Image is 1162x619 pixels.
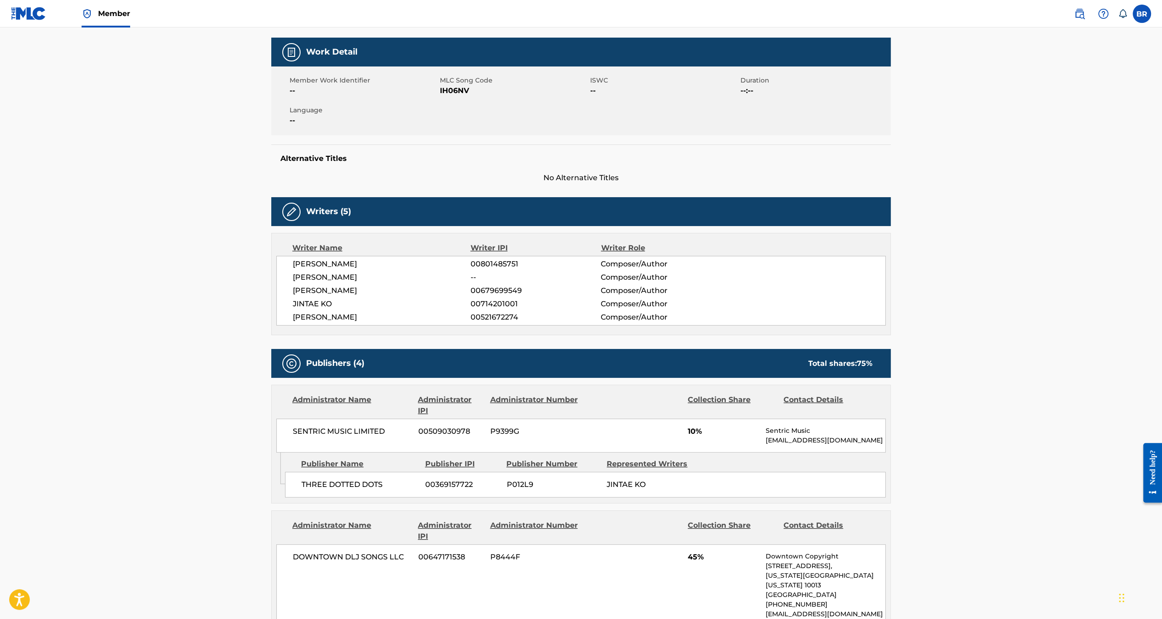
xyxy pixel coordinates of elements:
div: User Menu [1133,5,1151,23]
span: Composer/Author [601,259,719,270]
span: [PERSON_NAME] [293,259,471,270]
p: [EMAIL_ADDRESS][DOMAIN_NAME] [766,609,885,619]
div: Total shares: [808,358,872,369]
p: [PHONE_NUMBER] [766,600,885,609]
div: Writer Role [601,243,719,254]
div: Administrator Name [292,520,411,542]
span: IH06NV [440,85,588,96]
span: 00521672274 [471,312,601,323]
span: 00369157722 [425,479,499,490]
div: Publisher IPI [425,459,499,470]
span: Composer/Author [601,272,719,283]
iframe: Chat Widget [1116,575,1162,619]
span: DOWNTOWN DLJ SONGS LLC [293,552,411,563]
span: -- [290,115,438,126]
span: P8444F [490,552,579,563]
div: Administrator Name [292,394,411,416]
div: Represented Writers [607,459,700,470]
span: Composer/Author [601,285,719,296]
img: help [1098,8,1109,19]
div: Drag [1119,584,1124,612]
p: Sentric Music [766,426,885,436]
h5: Writers (5) [306,206,351,217]
img: Publishers [286,358,297,369]
img: search [1074,8,1085,19]
p: Downtown Copyright [766,552,885,561]
span: THREE DOTTED DOTS [301,479,418,490]
span: 10% [688,426,759,437]
span: P012L9 [506,479,600,490]
p: [EMAIL_ADDRESS][DOMAIN_NAME] [766,436,885,445]
div: Publisher Name [301,459,418,470]
div: Administrator IPI [418,394,483,416]
h5: Publishers (4) [306,358,364,369]
div: Collection Share [688,394,777,416]
span: JINTAE KO [607,480,646,489]
img: Writers [286,206,297,217]
span: Composer/Author [601,312,719,323]
span: [PERSON_NAME] [293,285,471,296]
div: Help [1094,5,1113,23]
span: -- [590,85,738,96]
iframe: Resource Center [1136,436,1162,510]
img: Work Detail [286,47,297,58]
span: --:-- [740,85,888,96]
span: Member Work Identifier [290,76,438,85]
span: P9399G [490,426,579,437]
img: MLC Logo [11,7,46,20]
div: Administrator Number [490,520,579,542]
div: Administrator Number [490,394,579,416]
span: -- [290,85,438,96]
span: 75 % [857,359,872,368]
div: Contact Details [784,394,872,416]
span: MLC Song Code [440,76,588,85]
span: No Alternative Titles [271,172,891,183]
div: Notifications [1118,9,1127,18]
div: Collection Share [688,520,777,542]
div: Publisher Number [506,459,600,470]
span: Member [98,8,130,19]
span: SENTRIC MUSIC LIMITED [293,426,411,437]
span: [PERSON_NAME] [293,312,471,323]
a: Public Search [1070,5,1089,23]
p: [US_STATE][GEOGRAPHIC_DATA][US_STATE] 10013 [766,571,885,590]
span: -- [471,272,601,283]
span: ISWC [590,76,738,85]
p: [GEOGRAPHIC_DATA] [766,590,885,600]
div: Writer Name [292,243,471,254]
img: Top Rightsholder [82,8,93,19]
div: Contact Details [784,520,872,542]
span: 00801485751 [471,259,601,270]
span: 00509030978 [418,426,483,437]
span: Composer/Author [601,298,719,309]
span: [PERSON_NAME] [293,272,471,283]
span: JINTAE KO [293,298,471,309]
p: [STREET_ADDRESS], [766,561,885,571]
span: Duration [740,76,888,85]
span: 00647171538 [418,552,483,563]
div: Administrator IPI [418,520,483,542]
div: Writer IPI [471,243,601,254]
span: 45% [688,552,759,563]
h5: Alternative Titles [280,154,882,163]
span: 00714201001 [471,298,601,309]
h5: Work Detail [306,47,357,57]
span: Language [290,105,438,115]
span: 00679699549 [471,285,601,296]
